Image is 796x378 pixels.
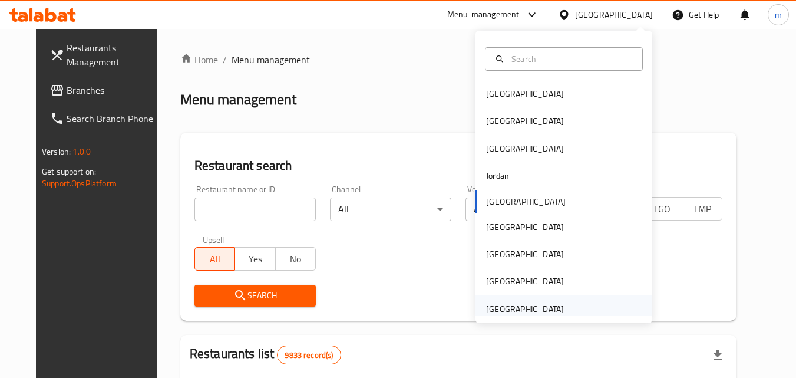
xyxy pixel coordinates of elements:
[575,8,653,21] div: [GEOGRAPHIC_DATA]
[204,288,306,303] span: Search
[486,169,509,182] div: Jordan
[203,235,224,244] label: Upsell
[41,76,169,104] a: Branches
[447,8,520,22] div: Menu-management
[223,52,227,67] li: /
[330,198,451,221] div: All
[200,251,230,268] span: All
[194,157,722,175] h2: Restaurant search
[278,350,340,361] span: 9833 record(s)
[465,198,587,221] div: All
[275,247,316,271] button: No
[194,247,235,271] button: All
[67,83,160,97] span: Branches
[180,90,296,109] h2: Menu management
[687,200,718,218] span: TMP
[486,275,564,288] div: [GEOGRAPHIC_DATA]
[277,346,341,364] div: Total records count
[240,251,270,268] span: Yes
[41,104,169,133] a: Search Branch Phone
[41,34,169,76] a: Restaurants Management
[190,345,341,364] h2: Restaurants list
[72,144,91,159] span: 1.0.0
[42,144,71,159] span: Version:
[641,197,682,221] button: TGO
[67,111,160,126] span: Search Branch Phone
[486,248,564,261] div: [GEOGRAPHIC_DATA]
[486,303,564,315] div: [GEOGRAPHIC_DATA]
[194,285,316,307] button: Search
[232,52,310,67] span: Menu management
[507,52,635,65] input: Search
[180,52,736,67] nav: breadcrumb
[703,341,732,369] div: Export file
[486,87,564,100] div: [GEOGRAPHIC_DATA]
[180,52,218,67] a: Home
[67,41,160,69] span: Restaurants Management
[42,176,117,191] a: Support.OpsPlatform
[775,8,782,21] span: m
[280,251,311,268] span: No
[486,114,564,127] div: [GEOGRAPHIC_DATA]
[486,221,564,234] div: [GEOGRAPHIC_DATA]
[486,142,564,155] div: [GEOGRAPHIC_DATA]
[42,164,96,179] span: Get support on:
[234,247,275,271] button: Yes
[194,198,316,221] input: Search for restaurant name or ID..
[682,197,722,221] button: TMP
[646,200,677,218] span: TGO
